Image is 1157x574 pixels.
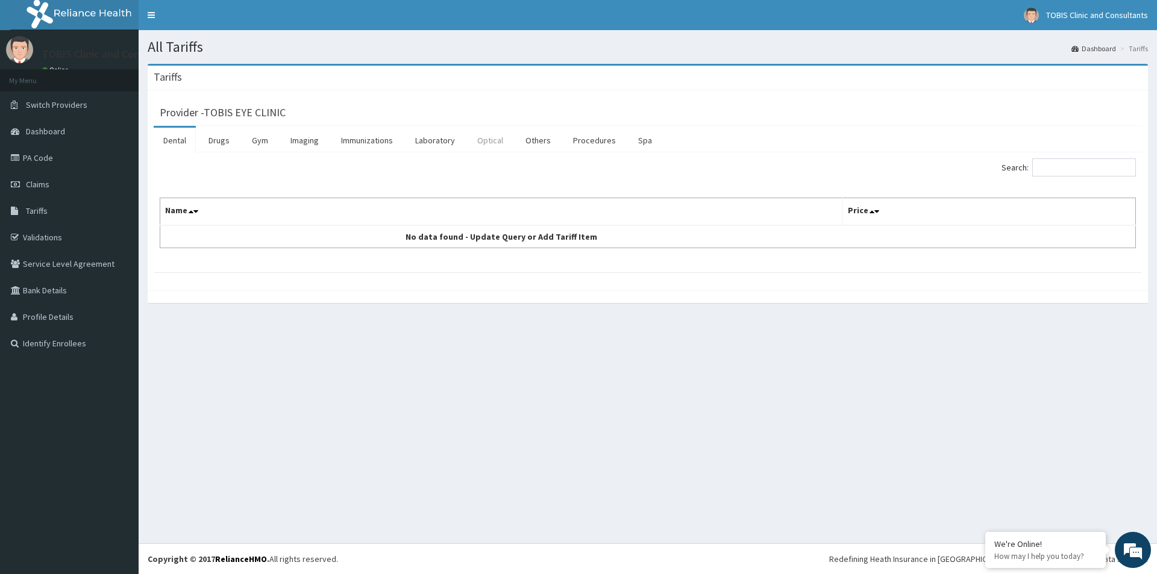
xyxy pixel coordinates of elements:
[22,60,49,90] img: d_794563401_company_1708531726252_794563401
[1046,10,1148,20] span: TOBIS Clinic and Consultants
[994,538,1097,549] div: We're Online!
[629,128,662,153] a: Spa
[468,128,513,153] a: Optical
[26,126,65,137] span: Dashboard
[199,128,239,153] a: Drugs
[154,128,196,153] a: Dental
[160,198,843,226] th: Name
[829,553,1148,565] div: Redefining Heath Insurance in [GEOGRAPHIC_DATA] using Telemedicine and Data Science!
[26,205,48,216] span: Tariffs
[160,225,843,248] td: No data found - Update Query or Add Tariff Item
[994,551,1097,561] p: How may I help you today?
[406,128,465,153] a: Laboratory
[1071,43,1116,54] a: Dashboard
[42,49,179,60] p: TOBIS Clinic and Consultants
[26,99,87,110] span: Switch Providers
[70,152,166,273] span: We're online!
[215,554,267,564] a: RelianceHMO
[563,128,626,153] a: Procedures
[1117,43,1148,54] li: Tariffs
[154,72,182,83] h3: Tariffs
[139,543,1157,574] footer: All rights reserved.
[1002,158,1136,176] label: Search:
[26,179,49,190] span: Claims
[331,128,403,153] a: Immunizations
[198,6,227,35] div: Minimize live chat window
[160,107,286,118] h3: Provider - TOBIS EYE CLINIC
[281,128,328,153] a: Imaging
[6,329,230,371] textarea: Type your message and hit 'Enter'
[6,36,33,63] img: User Image
[42,66,71,74] a: Online
[1024,8,1039,23] img: User Image
[1032,158,1136,176] input: Search:
[843,198,1136,226] th: Price
[148,39,1148,55] h1: All Tariffs
[242,128,278,153] a: Gym
[63,67,202,83] div: Chat with us now
[516,128,560,153] a: Others
[148,554,269,564] strong: Copyright © 2017 .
